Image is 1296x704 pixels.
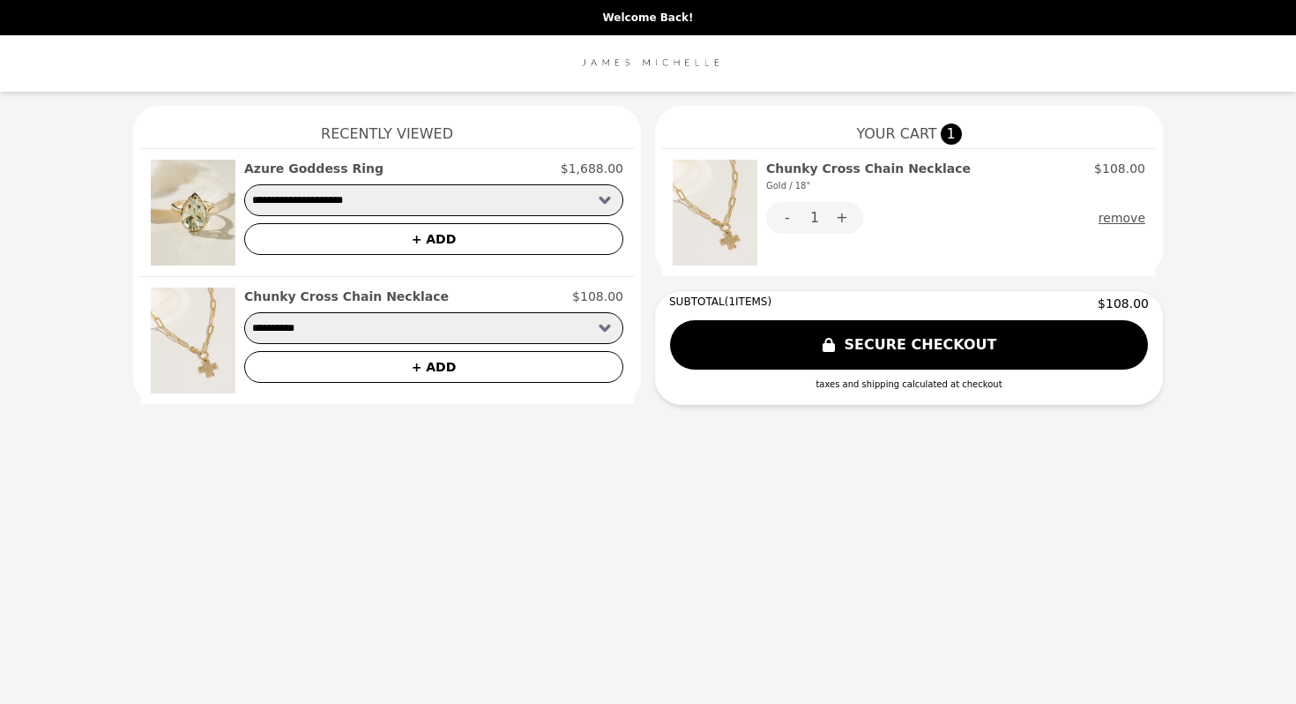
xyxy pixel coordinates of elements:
[766,202,808,234] button: -
[244,184,623,216] select: Select a product variant
[821,202,863,234] button: +
[244,312,623,344] select: Select a product variant
[856,124,936,145] span: YOUR CART
[244,160,384,177] h2: Azure Goddess Ring
[572,288,623,305] p: $108.00
[669,296,725,308] span: SUBTOTAL
[11,11,1285,25] p: Welcome Back!
[244,288,449,305] h2: Chunky Cross Chain Necklace
[766,177,971,195] div: Gold / 18"
[151,288,235,393] img: Chunky Cross Chain Necklace
[669,319,1149,371] button: SECURE CHECKOUT
[151,160,235,266] img: Azure Goddess Ring
[673,160,757,266] img: Chunky Cross Chain Necklace
[941,124,962,145] span: 1
[725,296,771,308] span: ( 1 ITEMS)
[140,106,634,148] h1: Recently Viewed
[808,202,821,234] div: 1
[1094,160,1145,177] p: $108.00
[669,378,1149,391] div: taxes and shipping calculated at checkout
[244,223,623,255] button: + ADD
[766,160,971,195] h2: Chunky Cross Chain Necklace
[244,351,623,383] button: + ADD
[1099,202,1145,234] button: remove
[1098,295,1149,312] span: $108.00
[561,160,623,177] p: $1,688.00
[574,46,722,81] img: Brand Logo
